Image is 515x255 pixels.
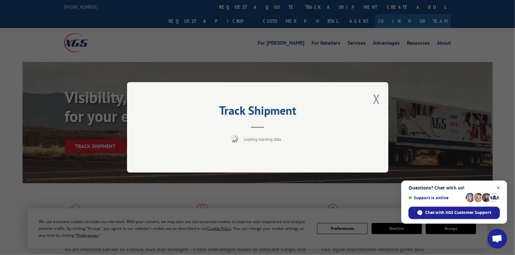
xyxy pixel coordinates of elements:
[494,184,503,192] span: Close chat
[409,207,500,219] div: Chat with XGS Customer Support
[244,137,285,142] span: Loading tracking data...
[426,210,491,216] span: Chat with XGS Customer Support
[373,90,380,108] button: Close modal
[160,106,356,118] h2: Track Shipment
[409,195,463,200] span: Support is online
[231,135,239,143] img: xgs-loading
[488,229,507,248] div: Open chat
[409,185,500,190] span: Questions? Chat with us!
